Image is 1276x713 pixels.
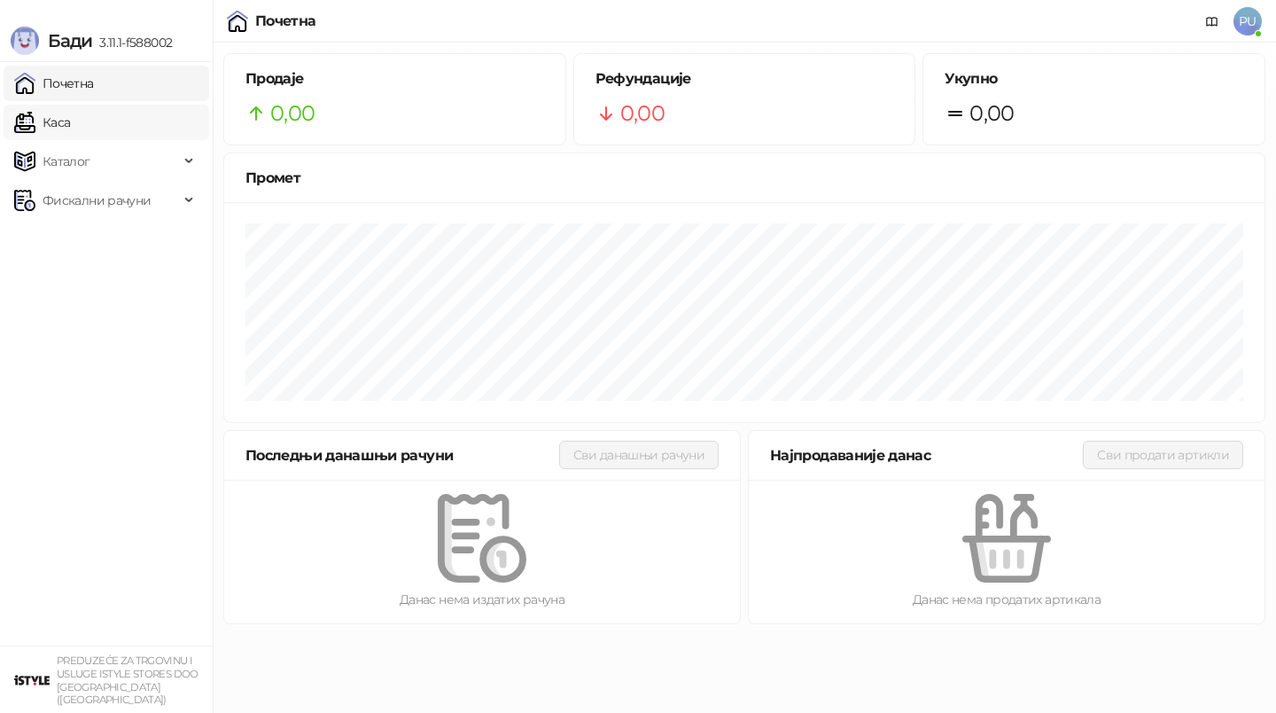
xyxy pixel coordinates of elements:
[92,35,172,51] span: 3.11.1-f588002
[43,183,151,218] span: Фискални рачуни
[245,167,1243,189] div: Промет
[1083,441,1243,469] button: Сви продати артикли
[253,590,712,609] div: Данас нема издатих рачуна
[945,68,1243,90] h5: Укупно
[255,14,316,28] div: Почетна
[1198,7,1226,35] a: Документација
[14,105,70,140] a: Каса
[43,144,90,179] span: Каталог
[620,97,665,130] span: 0,00
[57,654,198,706] small: PREDUZEĆE ZA TRGOVINU I USLUGE ISTYLE STORES DOO [GEOGRAPHIC_DATA] ([GEOGRAPHIC_DATA])
[1233,7,1262,35] span: PU
[48,30,92,51] span: Бади
[11,27,39,55] img: Logo
[770,444,1083,466] div: Најпродаваније данас
[14,66,94,101] a: Почетна
[270,97,315,130] span: 0,00
[969,97,1014,130] span: 0,00
[559,441,719,469] button: Сви данашњи рачуни
[245,444,559,466] div: Последњи данашњи рачуни
[245,68,544,90] h5: Продаје
[777,590,1236,609] div: Данас нема продатих артикала
[14,662,50,698] img: 64x64-companyLogo-77b92cf4-9946-4f36-9751-bf7bb5fd2c7d.png
[595,68,894,90] h5: Рефундације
